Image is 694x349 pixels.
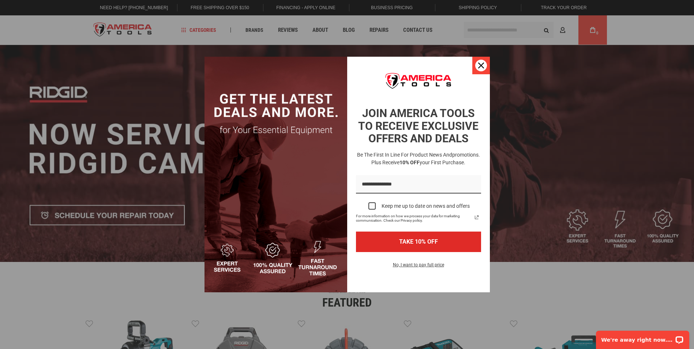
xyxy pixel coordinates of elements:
button: Close [472,57,490,74]
svg: close icon [478,63,484,68]
strong: 10% OFF [399,160,420,165]
span: promotions. Plus receive your first purchase. [371,152,480,165]
input: Email field [356,175,481,194]
iframe: LiveChat chat widget [591,326,694,349]
strong: JOIN AMERICA TOOLS TO RECEIVE EXCLUSIVE OFFERS AND DEALS [358,107,479,145]
div: Keep me up to date on news and offers [382,203,470,209]
button: No, I want to pay full price [387,261,450,273]
button: TAKE 10% OFF [356,232,481,252]
svg: link icon [472,213,481,222]
span: For more information on how we process your data for marketing communication. Check our Privacy p... [356,214,472,223]
a: Read our Privacy Policy [472,213,481,222]
h3: Be the first in line for product news and [354,151,483,166]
